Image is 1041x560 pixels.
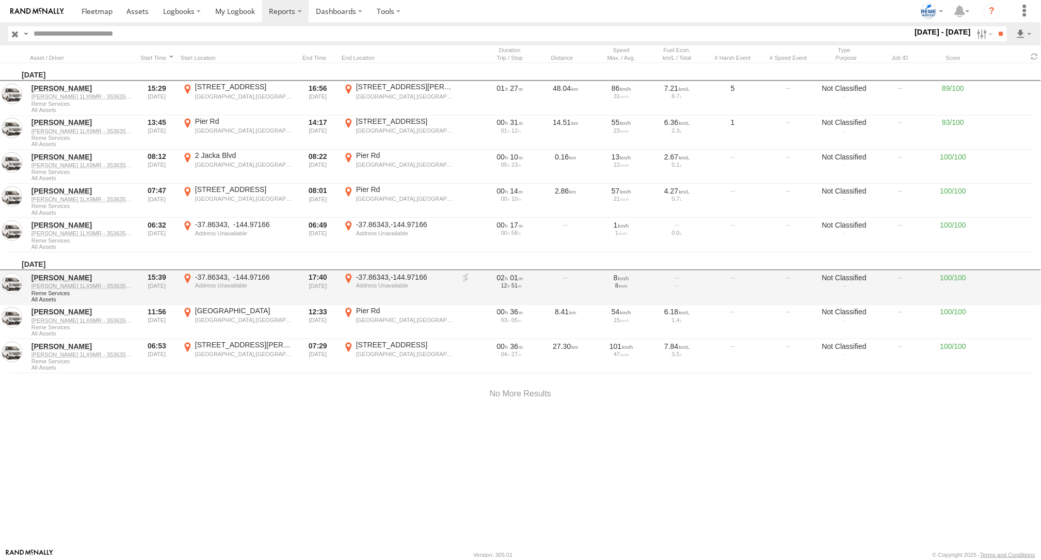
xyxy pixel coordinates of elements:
label: Click to View Event Location [181,185,294,217]
div: Version: 305.01 [473,552,513,558]
a: [PERSON_NAME] [31,84,132,93]
a: [PERSON_NAME] [31,220,132,230]
div: [GEOGRAPHIC_DATA],[GEOGRAPHIC_DATA] [356,127,454,134]
div: 2.3 [653,127,701,134]
span: Filter Results to this Group [31,364,132,371]
span: Filter Results to this Group [31,107,132,113]
div: [GEOGRAPHIC_DATA],[GEOGRAPHIC_DATA] [356,161,454,168]
div: Not Classified [820,342,869,351]
div: [GEOGRAPHIC_DATA],[GEOGRAPHIC_DATA] [356,350,454,358]
span: -144.97166 [233,220,270,229]
span: 27 [511,351,521,357]
a: [PERSON_NAME] 1LX9MR - 353635119999114 [31,230,132,237]
div: 89/100 [930,82,976,114]
div: 14.51 [540,117,591,149]
a: [PERSON_NAME] [31,307,132,316]
div: 13:45 [DATE] [137,117,177,149]
div: 15:39 [DATE] [137,271,177,303]
div: 7.84 [653,342,701,351]
a: Terms and Conditions [981,552,1035,558]
div: Not Classified [820,273,869,282]
div: 07:29 [DATE] [298,340,338,372]
label: Click to View Event Location [342,271,455,303]
label: Click to View Event Location [342,185,455,217]
label: Click to View Event Location [181,340,294,372]
div: 86 [597,84,646,93]
div: 55 [597,118,646,127]
div: [STREET_ADDRESS] [195,82,293,91]
a: View Asset in Asset Management [2,273,22,294]
span: 31 [510,118,523,126]
div: Not Classified [820,84,869,93]
a: View Asset in Asset Management [2,220,22,241]
span: 36 [510,342,523,350]
a: View Asset in Asset Management [2,342,22,362]
div: Not Classified [820,186,869,196]
label: Click to View Event Location [342,117,455,149]
label: Click to View Event Location [181,219,294,251]
div: 2 Jacka Blvd [195,151,293,160]
span: -144.97166 [391,273,427,281]
label: Export results as... [1015,26,1033,41]
div: 93/100 [930,117,976,149]
img: rand-logo.svg [10,8,64,15]
div: 100/100 [930,219,976,251]
span: Reme Services [31,324,132,330]
div: [GEOGRAPHIC_DATA],[GEOGRAPHIC_DATA] [356,195,454,202]
a: View Asset in Asset Management [2,118,22,138]
div: [1020s] 08/08/2025 06:32 - 08/08/2025 06:49 [486,220,534,230]
a: [PERSON_NAME] 1LX9MR - 353635119999114 [31,162,132,169]
span: 27 [510,84,523,92]
div: [GEOGRAPHIC_DATA],[GEOGRAPHIC_DATA] [195,93,293,100]
div: [GEOGRAPHIC_DATA],[GEOGRAPHIC_DATA] [195,161,293,168]
div: 23 [597,127,646,134]
a: [PERSON_NAME] [31,152,132,162]
a: View Asset in Asset Management [2,307,22,328]
div: [5229s] 08/08/2025 15:29 - 08/08/2025 16:56 [486,84,534,93]
a: Visit our Website [6,550,53,560]
div: [GEOGRAPHIC_DATA],[GEOGRAPHIC_DATA] [356,316,454,324]
div: 8.41 [540,306,591,338]
span: 10 [510,153,523,161]
div: 6.7 [653,93,701,99]
label: Click to View Event Location [342,340,455,372]
div: 4.27 [653,186,701,196]
span: -37.86343 [195,220,233,229]
span: 02 [497,274,508,282]
span: 17 [510,221,523,229]
div: Livia Michelini [917,4,947,19]
a: [PERSON_NAME] 1LX9MR - 353635119999114 [31,282,132,290]
span: 14 [510,187,523,195]
span: 05 [511,317,521,323]
div: 0.0 [653,230,701,236]
div: 3.5 [653,351,701,357]
div: 1 [597,220,646,230]
span: 00 [497,342,508,350]
span: Filter Results to this Group [31,210,132,216]
div: 100/100 [930,306,976,338]
label: Search Filter Options [973,26,995,41]
span: -37.86343 [356,273,391,281]
div: 06:32 [DATE] [137,219,177,251]
div: 08:22 [DATE] [298,151,338,183]
div: 15:29 [DATE] [137,82,177,114]
span: -37.86343 [356,220,391,229]
span: 04 [501,351,510,357]
a: [PERSON_NAME] 1LX9MR - 353635119999114 [31,351,132,358]
div: Not Classified [820,118,869,127]
label: Click to View Event Location [342,151,455,183]
div: [STREET_ADDRESS] [356,117,454,126]
div: Click to Sort [540,54,591,61]
span: 01 [510,274,523,282]
label: Click to View Event Location [342,219,455,251]
span: Reme Services [31,101,132,107]
span: 10 [511,196,521,202]
span: Reme Services [31,169,132,175]
label: Click to View Event Location [181,151,294,183]
span: 01 [501,127,510,134]
label: Click to View Event Location [342,306,455,338]
a: View Asset in Asset Management [2,84,22,104]
label: Click to View Event Location [181,271,294,303]
div: Pier Rd [195,117,293,126]
div: 0.16 [540,151,591,183]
